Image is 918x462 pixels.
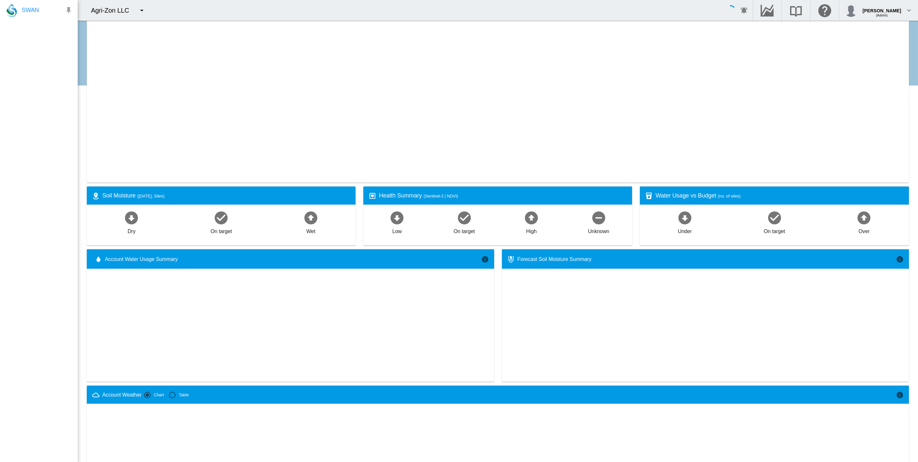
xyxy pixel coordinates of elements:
div: On target [210,225,232,235]
md-icon: icon-information [896,255,904,263]
button: icon-menu-down [135,4,148,17]
md-icon: icon-minus-circle [591,210,606,225]
md-icon: icon-menu-down [138,6,146,14]
span: Account Water Usage Summary [105,256,481,263]
md-icon: icon-arrow-down-bold-circle [389,210,405,225]
div: Agri-Zon LLC [91,6,135,15]
md-icon: Search the knowledge base [788,6,804,14]
md-icon: icon-heart-box-outline [368,192,376,200]
div: Forecast Soil Moisture Summary [517,256,896,263]
div: Account Weather [102,391,142,399]
span: (Sentinel-2 | NDVI) [424,194,458,198]
md-radio-button: Table [169,392,189,398]
md-icon: icon-map-marker-radius [92,192,100,200]
div: Wet [306,225,315,235]
div: On target [764,225,785,235]
md-icon: icon-arrow-up-bold-circle [856,210,872,225]
md-icon: icon-information [896,391,904,399]
span: SWAN [22,6,39,14]
div: Unknown [588,225,609,235]
md-icon: icon-bell-ring [740,6,748,14]
div: Over [858,225,869,235]
img: profile.jpg [844,4,857,17]
button: icon-bell-ring [738,4,751,17]
span: (no. of sites) [718,194,741,198]
div: Soil Moisture [102,192,350,200]
div: Low [392,225,402,235]
div: Health Summary [379,192,627,200]
div: On target [454,225,475,235]
img: SWAN-Landscape-Logo-Colour-drop.png [6,4,17,17]
div: Dry [128,225,136,235]
md-icon: icon-water [95,255,102,263]
md-icon: icon-chevron-down [905,6,913,14]
div: Water Usage vs Budget [655,192,903,200]
div: High [526,225,537,235]
md-radio-button: Chart [144,392,164,398]
md-icon: icon-checkbox-marked-circle [767,210,782,225]
md-icon: icon-pin [65,6,73,14]
md-icon: icon-checkbox-marked-circle [457,210,472,225]
md-icon: icon-arrow-down-bold-circle [677,210,693,225]
md-icon: icon-thermometer-lines [507,255,515,263]
md-icon: icon-information [481,255,489,263]
md-icon: icon-arrow-up-bold-circle [303,210,319,225]
span: (Admin) [876,14,888,17]
div: [PERSON_NAME] [863,5,901,11]
md-icon: icon-arrow-down-bold-circle [124,210,139,225]
md-icon: icon-weather-cloudy [92,391,100,399]
md-icon: Go to the Data Hub [759,6,775,14]
md-icon: Click here for help [817,6,833,14]
md-icon: icon-checkbox-marked-circle [213,210,229,225]
md-icon: icon-arrow-up-bold-circle [524,210,539,225]
div: Under [678,225,692,235]
md-icon: icon-cup-water [645,192,653,200]
span: ([DATE], Sites) [137,194,164,198]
